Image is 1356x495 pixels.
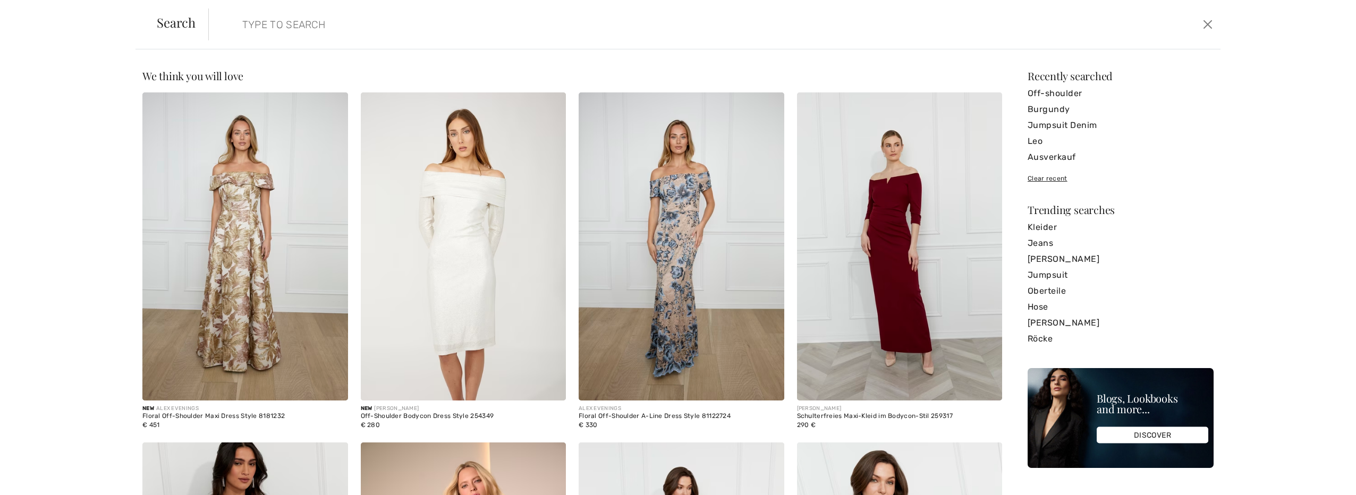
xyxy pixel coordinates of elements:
[1028,251,1214,267] a: [PERSON_NAME]
[234,8,959,40] input: TYPE TO SEARCH
[797,92,1003,400] img: Off-Shoulder Maxi Bodycon Dress Style 259317. Burgundy
[142,421,160,429] span: € 451
[361,92,566,400] img: Off-Shoulder Bodycon Dress Style 254349. Winter white/gold
[797,421,816,429] span: 290 €
[142,92,348,400] img: Floral Off-Shoulder Maxi Dress Style 8181232. Taupe
[1028,204,1214,215] div: Trending searches
[142,405,348,413] div: ALEX EVENINGS
[579,421,598,429] span: € 330
[361,405,566,413] div: [PERSON_NAME]
[1028,174,1214,183] div: Clear recent
[142,413,348,420] div: Floral Off-Shoulder Maxi Dress Style 8181232
[142,405,154,412] span: New
[1028,315,1214,331] a: [PERSON_NAME]
[157,16,196,29] span: Search
[579,92,784,400] img: Floral Off-Shoulder A-Line Dress Style 81122724. Buff
[1028,101,1214,117] a: Burgundy
[1028,219,1214,235] a: Kleider
[361,413,566,420] div: Off-Shoulder Bodycon Dress Style 254349
[1028,117,1214,133] a: Jumpsuit Denim
[1200,16,1216,33] button: Schließen
[1097,393,1208,414] div: Blogs, Lookbooks and more...
[579,405,784,413] div: ALEX EVENINGS
[1028,299,1214,315] a: Hose
[1028,331,1214,347] a: Röcke
[1028,267,1214,283] a: Jumpsuit
[361,421,380,429] span: € 280
[579,413,784,420] div: Floral Off-Shoulder A-Line Dress Style 81122724
[1028,235,1214,251] a: Jeans
[20,7,63,17] span: Plaudern
[1028,368,1214,468] img: Blogs, Lookbooks and more...
[1028,86,1214,101] a: Off-shoulder
[1028,283,1214,299] a: Oberteile
[142,69,243,83] span: We think you will love
[361,405,372,412] span: New
[1028,149,1214,165] a: Ausverkauf
[797,405,1003,413] div: [PERSON_NAME]
[1028,71,1214,81] div: Recently searched
[797,413,1003,420] div: Schulterfreies Maxi-Kleid im Bodycon-Stil 259317
[1028,133,1214,149] a: Leo
[1097,427,1208,443] div: DISCOVER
